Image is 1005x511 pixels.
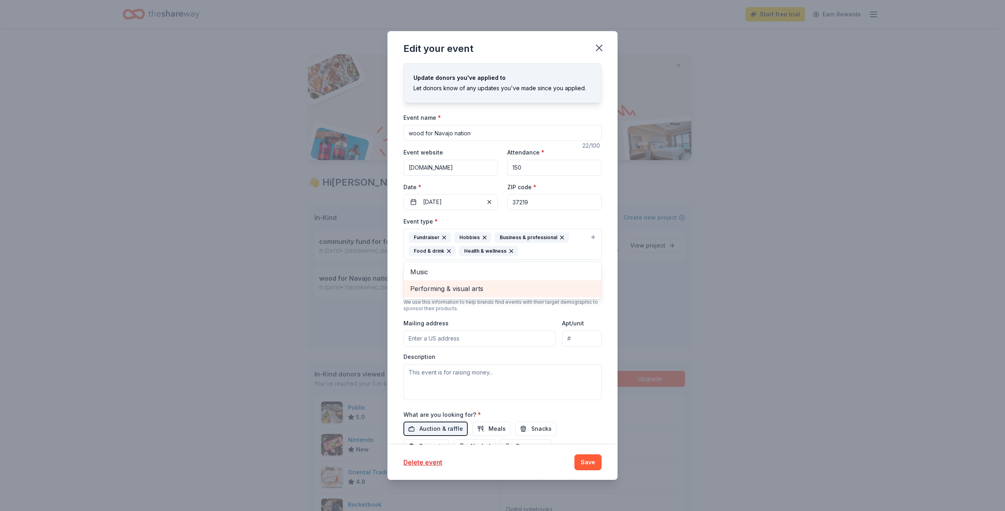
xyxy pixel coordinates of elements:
div: Business & professional [495,232,569,243]
div: Fundraiser [409,232,451,243]
span: Music [410,267,595,277]
button: FundraiserHobbiesBusiness & professionalFood & drinkHealth & wellness [403,229,602,260]
div: Food & drink [409,246,456,256]
div: Hobbies [454,232,491,243]
div: Health & wellness [459,246,518,256]
div: FundraiserHobbiesBusiness & professionalFood & drinkHealth & wellness [403,261,602,299]
span: Performing & visual arts [410,283,595,294]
